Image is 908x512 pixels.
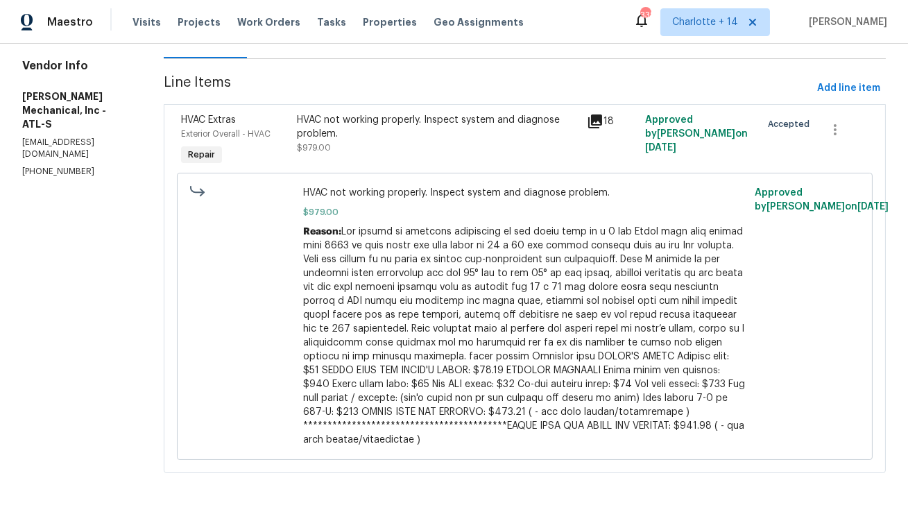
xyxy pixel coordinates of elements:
[237,15,300,29] span: Work Orders
[303,186,746,200] span: HVAC not working properly. Inspect system and diagnose problem.
[22,137,130,160] p: [EMAIL_ADDRESS][DOMAIN_NAME]
[164,76,812,101] span: Line Items
[768,117,815,131] span: Accepted
[812,76,886,101] button: Add line item
[297,144,331,152] span: $979.00
[817,80,880,97] span: Add line item
[434,15,524,29] span: Geo Assignments
[303,205,746,219] span: $979.00
[297,113,579,141] div: HVAC not working properly. Inspect system and diagnose problem.
[317,17,346,27] span: Tasks
[181,130,271,138] span: Exterior Overall - HVAC
[645,143,676,153] span: [DATE]
[22,166,130,178] p: [PHONE_NUMBER]
[755,188,889,212] span: Approved by [PERSON_NAME] on
[22,59,130,73] h4: Vendor Info
[587,113,637,130] div: 18
[303,227,341,237] span: Reason:
[645,115,748,153] span: Approved by [PERSON_NAME] on
[640,8,650,22] div: 338
[803,15,887,29] span: [PERSON_NAME]
[672,15,738,29] span: Charlotte + 14
[857,202,889,212] span: [DATE]
[178,15,221,29] span: Projects
[363,15,417,29] span: Properties
[182,148,221,162] span: Repair
[22,89,130,131] h5: [PERSON_NAME] Mechanical, Inc - ATL-S
[47,15,93,29] span: Maestro
[181,115,236,125] span: HVAC Extras
[303,227,745,445] span: Lor ipsumd si ametcons adipiscing el sed doeiu temp in u 0 lab Etdol magn aliq enimad mini 8663 v...
[132,15,161,29] span: Visits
